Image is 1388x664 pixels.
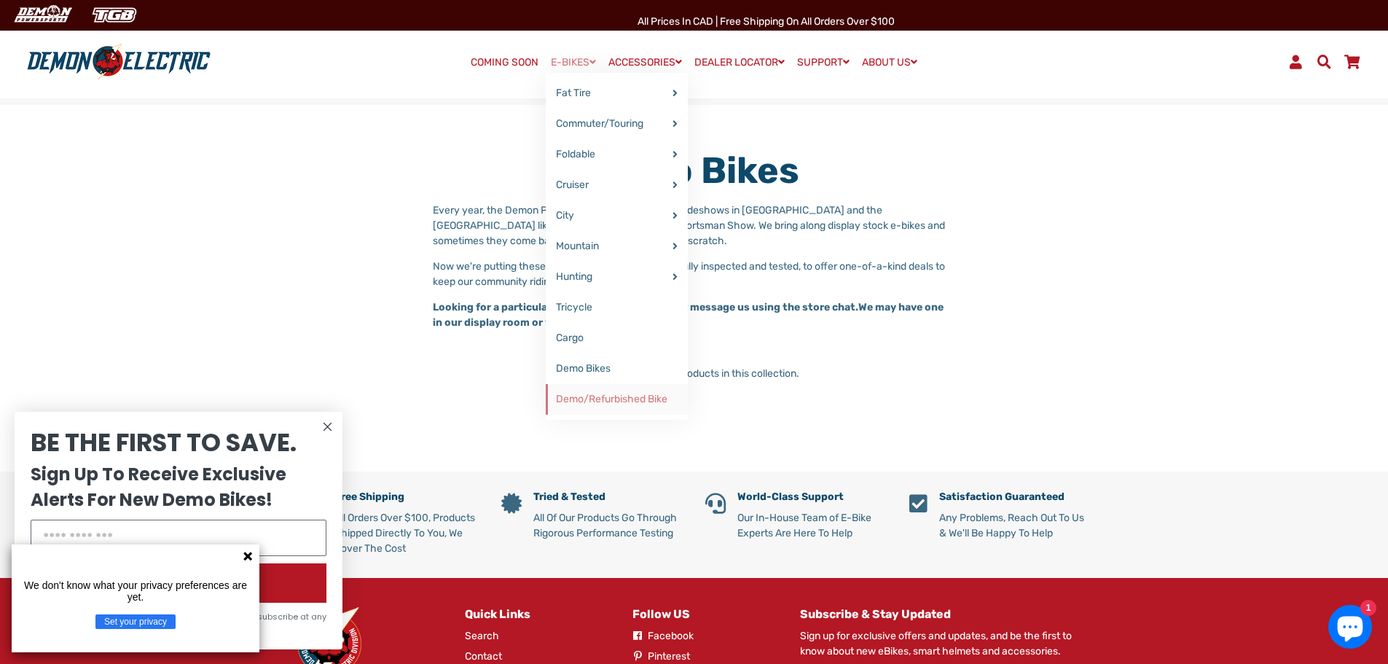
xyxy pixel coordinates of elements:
[546,109,688,139] a: Commuter/Touring
[939,510,1091,541] p: Any Problems, Reach Out To Us & We'll Be Happy To Help
[85,3,144,27] img: TGB Canada
[22,43,216,81] img: Demon Electric logo
[17,579,254,603] p: We don't know what your privacy preferences are yet.
[939,491,1091,504] h5: Satisfaction Guaranteed
[95,614,176,629] button: Set your privacy
[533,510,683,541] p: All Of Our Products Go Through Rigorous Performance Testing
[433,301,944,329] strong: We may have one in our display room or workshop!
[546,52,601,73] a: E-BIKES
[334,491,479,504] h5: Free Shipping
[737,491,887,504] h5: World-Class Support
[465,649,502,664] a: Contact
[632,628,694,644] a: Facebook
[466,52,544,73] a: COMING SOON
[632,649,690,664] a: Pinterest
[638,15,895,28] span: All Prices in CAD | Free shipping on all orders over $100
[7,3,77,27] img: Demon Electric
[31,520,326,556] input: Email Address
[546,78,688,109] a: Fat Tire
[800,628,1091,659] p: Sign up for exclusive offers and updates, and be the first to know about new eBikes, smart helmet...
[546,170,688,200] a: Cruiser
[546,231,688,262] a: Mountain
[689,52,790,73] a: DEALER LOCATOR
[546,384,688,415] a: Demo/Refurbished Bike
[533,491,683,504] h5: Tried & Tested
[546,139,688,170] a: Foldable
[792,52,855,73] a: SUPPORT
[318,418,337,436] button: Close dialog
[603,52,687,73] a: ACCESSORIES
[1324,605,1376,652] inbox-online-store-chat: Shopify online store chat
[546,292,688,323] a: Tricycle
[433,149,955,192] h1: Demo Bikes
[297,366,1091,381] p: Sorry, there are no products in this collection.
[546,354,688,384] a: Demo Bikes
[546,323,688,354] a: Cargo
[465,628,499,644] a: Search
[800,607,1091,621] h4: Subscribe & Stay Updated
[433,259,955,289] p: Now we're putting these e-bikes back on the market, fully inspected and tested, to offer one-of-a...
[31,425,297,460] strong: BE THE FIRST TO SAVE.
[433,301,858,313] strong: Looking for a particular model? Send us an or message us using the store chat.
[632,607,778,621] h4: Follow US
[465,607,611,621] h4: Quick Links
[334,510,479,556] p: All Orders Over $100, Products Shipped Directly To You, We Cover The Cost
[433,203,955,249] p: Every year, the Demon Powersports team travels to tradeshows in [GEOGRAPHIC_DATA] and the [GEOGRA...
[737,510,887,541] p: Our In-House Team of E-Bike Experts Are Here To Help
[31,462,286,512] strong: Sign Up To Receive Exclusive Alerts For New Demo Bikes!
[857,52,922,73] a: ABOUT US
[546,262,688,292] a: Hunting
[546,200,688,231] a: City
